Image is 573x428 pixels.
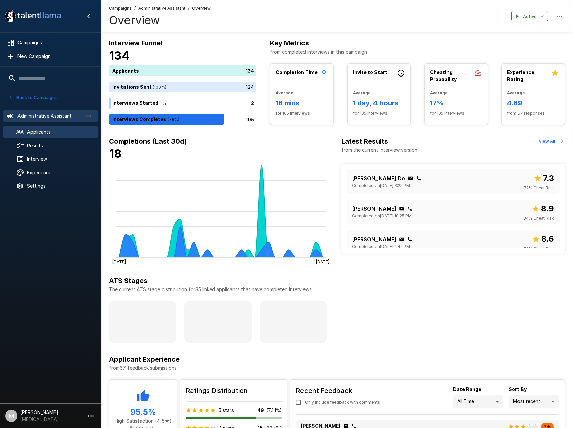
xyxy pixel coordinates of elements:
[109,137,187,145] b: Completions (Last 30d)
[109,39,163,47] b: Interview Funnel
[352,243,410,250] span: Completed on [DATE] 2:42 PM
[507,90,525,95] b: Average
[352,235,396,243] p: [PERSON_NAME]
[534,172,554,185] span: Overall score out of 10
[115,418,172,424] p: High Satisfaction (4-5★)
[109,6,132,11] u: Campaigns
[352,174,405,182] p: [PERSON_NAME] Do
[192,5,211,12] span: Overview
[257,407,264,414] p: 49
[353,110,405,117] span: for 105 interviews
[270,49,565,55] p: from completed interviews in this campaign
[341,147,417,153] p: from the current interview version
[430,110,482,117] span: for 105 interviews
[507,110,559,117] span: from 67 responses
[341,137,388,145] b: Latest Results
[353,98,405,109] h6: 1 day, 4 hours
[353,69,387,75] b: Invite to Start
[430,90,448,95] b: Average
[509,395,559,408] div: Most recent
[109,49,130,62] b: 134
[507,98,559,109] h6: 4.69
[112,259,126,264] tspan: [DATE]
[109,355,180,363] b: Applicant Experience
[219,407,234,414] p: 5 stars
[352,205,396,213] p: [PERSON_NAME]
[511,11,548,22] button: Active
[186,385,282,396] h6: Ratings Distribution
[352,182,410,189] span: Completed on [DATE] 3:25 PM
[543,173,554,183] b: 7.3
[399,237,404,242] div: Click to copy
[276,98,328,109] h6: 16 mins
[532,233,554,245] span: Overall score out of 10
[453,386,481,392] b: Date Range
[541,234,554,244] b: 8.6
[523,246,554,252] span: 70 % Cheat Risk
[296,385,385,396] h6: Recent Feedback
[430,98,482,109] h6: 17%
[524,185,554,191] span: 72 % Cheat Risk
[316,259,329,264] tspan: [DATE]
[276,90,293,95] b: Average
[115,407,172,418] h5: 95.5 %
[507,69,534,82] b: Experience Rating
[276,110,328,117] span: for 105 interviews
[276,69,318,75] b: Completion Time
[134,5,136,12] span: /
[541,204,554,213] b: 8.9
[416,176,421,181] div: Click to copy
[399,206,404,211] div: Click to copy
[407,237,413,242] div: Click to copy
[537,136,565,146] button: View All
[353,90,371,95] b: Average
[246,67,254,74] p: 134
[509,386,527,392] b: Sort By
[246,116,254,123] p: 105
[407,206,413,211] div: Click to copy
[138,5,185,12] span: Administrative Assistant
[188,5,189,12] span: /
[109,365,565,371] p: from 67 feedback submissions
[453,395,503,408] div: All Time
[430,69,457,82] b: Cheating Probability
[305,399,380,406] span: Only include feedback with comments
[408,176,413,181] div: Click to copy
[109,286,565,293] p: The current ATS stage distribution for 35 linked applicants that have completed interviews
[251,100,254,107] p: 2
[109,147,122,160] b: 18
[270,39,309,47] b: Key Metrics
[267,407,282,414] p: ( 73.1 %)
[352,213,412,219] span: Completed on [DATE] 10:25 PM
[532,202,554,215] span: Overall score out of 10
[523,215,554,222] span: 34 % Cheat Risk
[109,13,211,27] h4: Overview
[109,277,147,285] b: ATS Stages
[246,84,254,91] p: 134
